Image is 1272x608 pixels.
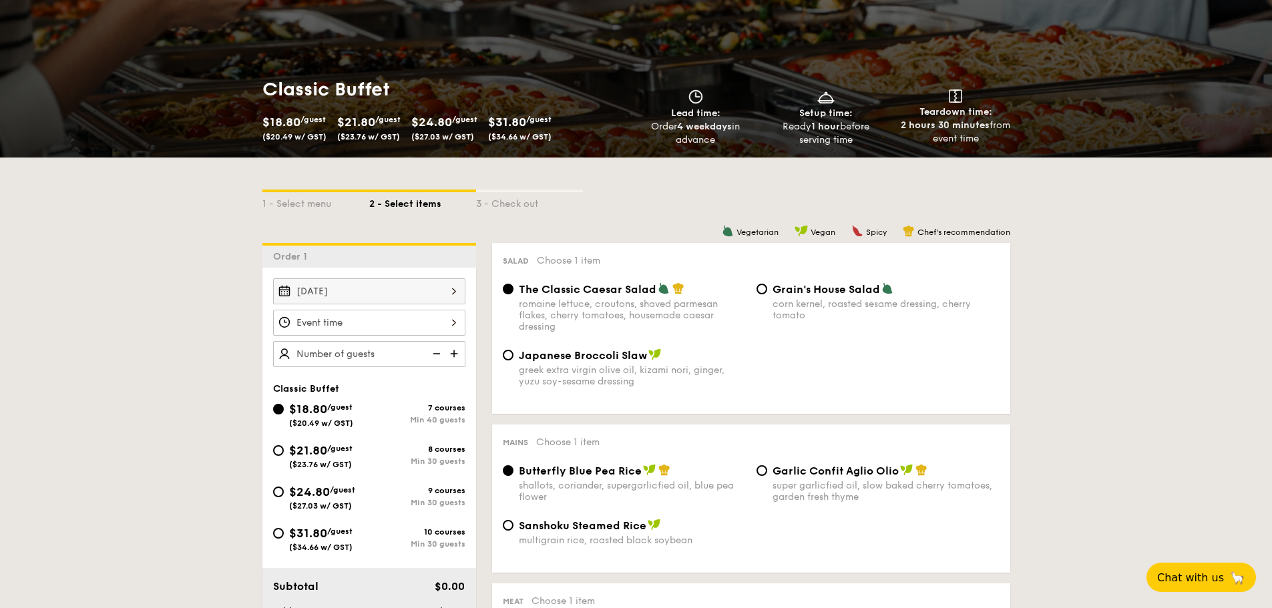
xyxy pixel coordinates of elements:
img: icon-chef-hat.a58ddaea.svg [915,464,927,476]
span: Order 1 [273,251,312,262]
span: The Classic Caesar Salad [519,283,656,296]
input: Number of guests [273,341,465,367]
img: icon-chef-hat.a58ddaea.svg [903,225,915,237]
span: Butterfly Blue Pea Rice [519,465,642,477]
input: Event time [273,310,465,336]
span: Choose 1 item [532,595,595,607]
span: /guest [327,444,353,453]
div: 1 - Select menu [262,192,369,211]
div: romaine lettuce, croutons, shaved parmesan flakes, cherry tomatoes, housemade caesar dressing [519,298,746,332]
span: /guest [375,115,401,124]
div: Min 30 guests [369,539,465,549]
span: Subtotal [273,580,319,593]
span: ($20.49 w/ GST) [262,132,327,141]
span: Salad [503,256,529,266]
span: Chat with us [1157,571,1224,584]
div: from event time [896,119,1016,145]
span: Chef's recommendation [917,228,1010,237]
span: Choose 1 item [537,255,600,266]
span: /guest [327,402,353,412]
span: /guest [300,115,326,124]
img: icon-vegetarian.fe4039eb.svg [722,225,734,237]
div: Min 40 guests [369,415,465,424]
div: Min 30 guests [369,457,465,466]
input: Butterfly Blue Pea Riceshallots, coriander, supergarlicfied oil, blue pea flower [503,465,513,476]
span: Setup time: [799,107,853,119]
input: Japanese Broccoli Slawgreek extra virgin olive oil, kizami nori, ginger, yuzu soy-sesame dressing [503,350,513,360]
span: /guest [327,527,353,536]
span: Teardown time: [919,106,992,117]
input: $31.80/guest($34.66 w/ GST)10 coursesMin 30 guests [273,528,284,539]
div: 2 - Select items [369,192,476,211]
span: ($27.03 w/ GST) [289,501,352,511]
div: Min 30 guests [369,498,465,507]
span: ($20.49 w/ GST) [289,418,353,428]
img: icon-chef-hat.a58ddaea.svg [658,464,670,476]
span: $18.80 [262,115,300,129]
div: greek extra virgin olive oil, kizami nori, ginger, yuzu soy-sesame dressing [519,364,746,387]
strong: 4 weekdays [677,121,732,132]
button: Chat with us🦙 [1146,563,1256,592]
span: Vegan [811,228,835,237]
input: Garlic Confit Aglio Oliosuper garlicfied oil, slow baked cherry tomatoes, garden fresh thyme [757,465,767,476]
span: Spicy [866,228,887,237]
span: /guest [330,485,355,495]
div: Order in advance [636,120,756,147]
span: $0.00 [435,580,465,593]
span: /guest [526,115,552,124]
span: $21.80 [289,443,327,458]
img: icon-dish.430c3a2e.svg [816,89,836,104]
span: $21.80 [337,115,375,129]
span: /guest [452,115,477,124]
img: icon-vegan.f8ff3823.svg [795,225,808,237]
img: icon-vegan.f8ff3823.svg [648,348,662,360]
input: $18.80/guest($20.49 w/ GST)7 coursesMin 40 guests [273,404,284,414]
img: icon-add.58712e84.svg [445,341,465,366]
span: Classic Buffet [273,383,339,394]
span: ($23.76 w/ GST) [337,132,400,141]
span: Meat [503,597,523,606]
div: shallots, coriander, supergarlicfied oil, blue pea flower [519,480,746,503]
input: Grain's House Saladcorn kernel, roasted sesame dressing, cherry tomato [757,284,767,294]
span: $31.80 [488,115,526,129]
div: 8 courses [369,444,465,454]
div: 10 courses [369,527,465,537]
img: icon-vegetarian.fe4039eb.svg [881,282,893,294]
div: corn kernel, roasted sesame dressing, cherry tomato [773,298,1000,321]
div: super garlicfied oil, slow baked cherry tomatoes, garden fresh thyme [773,480,1000,503]
span: 🦙 [1229,570,1245,585]
img: icon-vegan.f8ff3823.svg [900,464,913,476]
img: icon-spicy.37a8142b.svg [851,225,863,237]
img: icon-teardown.65201eee.svg [949,89,962,103]
div: Ready before serving time [766,120,885,147]
strong: 2 hours 30 minutes [901,119,990,131]
span: $31.80 [289,526,327,541]
input: $24.80/guest($27.03 w/ GST)9 coursesMin 30 guests [273,487,284,497]
span: Vegetarian [736,228,779,237]
img: icon-vegan.f8ff3823.svg [648,519,661,531]
img: icon-vegetarian.fe4039eb.svg [658,282,670,294]
span: Lead time: [671,107,720,119]
span: Grain's House Salad [773,283,880,296]
input: Sanshoku Steamed Ricemultigrain rice, roasted black soybean [503,520,513,531]
span: ($34.66 w/ GST) [289,543,353,552]
span: $24.80 [289,485,330,499]
div: 3 - Check out [476,192,583,211]
span: ($27.03 w/ GST) [411,132,474,141]
div: multigrain rice, roasted black soybean [519,535,746,546]
span: ($23.76 w/ GST) [289,460,352,469]
input: Event date [273,278,465,304]
img: icon-chef-hat.a58ddaea.svg [672,282,684,294]
div: 7 courses [369,403,465,412]
h1: Classic Buffet [262,77,631,101]
span: $18.80 [289,402,327,416]
img: icon-clock.2db775ea.svg [686,89,706,104]
div: 9 courses [369,486,465,495]
span: ($34.66 w/ GST) [488,132,552,141]
input: The Classic Caesar Saladromaine lettuce, croutons, shaved parmesan flakes, cherry tomatoes, house... [503,284,513,294]
input: $21.80/guest($23.76 w/ GST)8 coursesMin 30 guests [273,445,284,456]
span: Sanshoku Steamed Rice [519,519,646,532]
span: Choose 1 item [536,436,600,448]
span: $24.80 [411,115,452,129]
img: icon-reduce.1d2dbef1.svg [425,341,445,366]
